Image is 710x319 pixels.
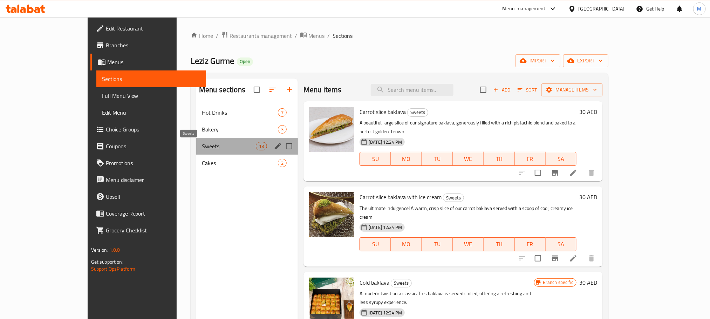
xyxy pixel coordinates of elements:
div: items [278,108,287,117]
a: Promotions [90,155,206,171]
button: Manage items [541,83,603,96]
span: Add [492,86,511,94]
span: SU [363,154,388,164]
div: Bakery3 [196,121,298,138]
img: Carrot slice baklava [309,107,354,152]
span: Bakery [202,125,278,134]
button: import [516,54,560,67]
span: Sort [518,86,537,94]
span: Select to update [531,251,545,266]
span: WE [456,239,481,249]
button: MO [391,152,422,166]
span: Select to update [531,165,545,180]
span: SA [548,239,574,249]
button: SU [360,237,391,251]
h6: 30 AED [579,278,597,287]
span: [DATE] 12:24 PM [366,310,405,316]
div: Sweets13edit [196,138,298,155]
button: SA [546,237,576,251]
a: Coupons [90,138,206,155]
div: items [256,142,267,150]
a: Choice Groups [90,121,206,138]
div: [GEOGRAPHIC_DATA] [579,5,625,13]
span: Edit Restaurant [106,24,200,33]
button: TH [484,152,514,166]
button: Branch-specific-item [547,250,564,267]
span: TH [486,239,512,249]
span: TU [425,154,450,164]
span: Carrot slice baklava [360,107,406,117]
span: Edit Menu [102,108,200,117]
a: Upsell [90,188,206,205]
li: / [216,32,218,40]
button: export [563,54,608,67]
button: WE [453,237,484,251]
span: Leziz Gurme [191,53,234,69]
span: Grocery Checklist [106,226,200,235]
p: A beautiful, large slice of our signature baklava, generously filled with a rich pistachio blend ... [360,118,576,136]
span: Sweets [443,194,464,202]
button: WE [453,152,484,166]
span: Cakes [202,159,278,167]
span: Sections [333,32,353,40]
div: Sweets [443,194,464,202]
div: Menu-management [503,5,546,13]
span: import [521,56,555,65]
span: Coupons [106,142,200,150]
a: Branches [90,37,206,54]
span: MO [394,239,419,249]
button: Add [491,84,513,95]
span: Open [237,59,253,65]
span: M [697,5,702,13]
span: WE [456,154,481,164]
a: Edit Restaurant [90,20,206,37]
span: Sort sections [264,81,281,98]
li: / [295,32,297,40]
a: Edit menu item [569,169,578,177]
a: Edit menu item [569,254,578,263]
span: 1.0.0 [109,245,120,254]
span: Select all sections [250,82,264,97]
a: Full Menu View [96,87,206,104]
span: SA [548,154,574,164]
button: Sort [516,84,539,95]
a: Edit Menu [96,104,206,121]
span: FR [518,239,543,249]
button: FR [515,152,546,166]
button: MO [391,237,422,251]
span: Hot Drinks [202,108,278,117]
button: Branch-specific-item [547,164,564,181]
span: MO [394,154,419,164]
div: items [278,125,287,134]
h2: Menu items [303,84,342,95]
h6: 30 AED [579,192,597,202]
h2: Menu sections [199,84,245,95]
span: SU [363,239,388,249]
span: export [569,56,603,65]
nav: Menu sections [196,101,298,174]
button: TH [484,237,514,251]
span: [DATE] 12:24 PM [366,139,405,145]
span: Promotions [106,159,200,167]
a: Coverage Report [90,205,206,222]
span: Restaurants management [230,32,292,40]
span: Coverage Report [106,209,200,218]
span: Menu disclaimer [106,176,200,184]
span: Sections [102,75,200,83]
span: Sweets [391,279,411,287]
button: edit [273,141,283,151]
span: FR [518,154,543,164]
a: Menus [300,31,325,40]
span: Upsell [106,192,200,201]
span: [DATE] 12:24 PM [366,224,405,231]
a: Sections [96,70,206,87]
img: Carrot slice baklava with ice cream [309,192,354,237]
span: 13 [256,143,267,150]
button: SA [546,152,576,166]
div: Open [237,57,253,66]
span: Carrot slice baklava with ice cream [360,192,442,202]
span: Sort items [513,84,541,95]
p: The ultimate indulgence! A warm, crisp slice of our carrot baklava served with a scoop of cool, c... [360,204,576,222]
p: A modern twist on a classic. This baklava is served chilled, offering a refreshing and less syrup... [360,289,534,307]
